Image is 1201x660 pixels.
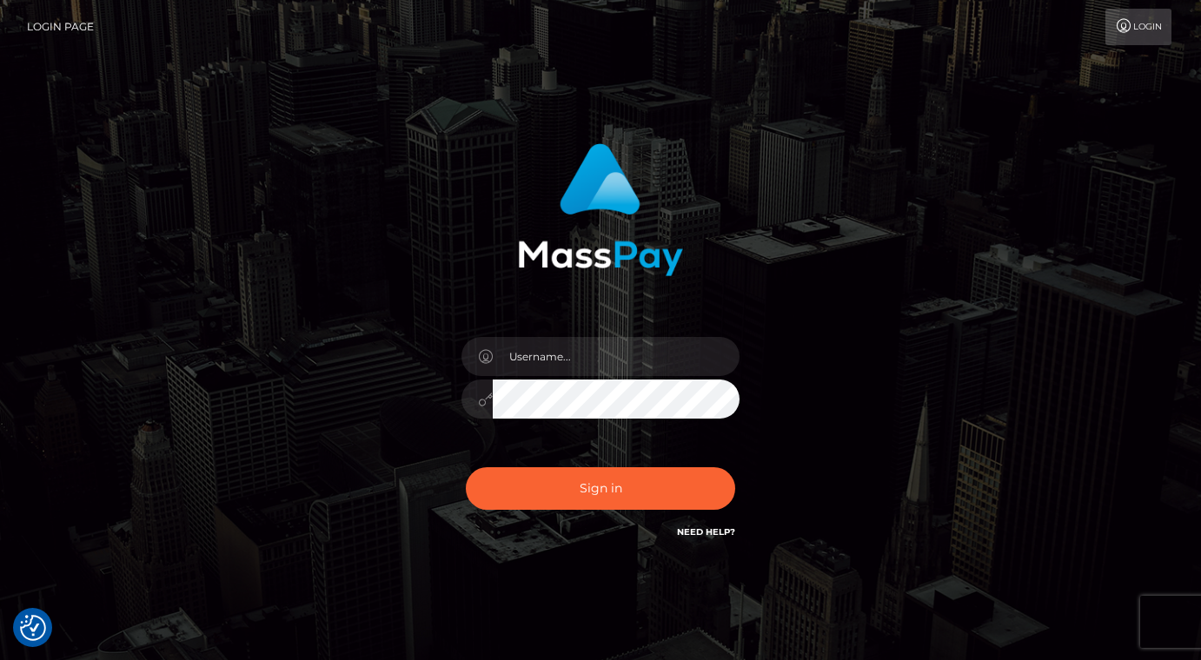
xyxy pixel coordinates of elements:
[493,337,740,376] input: Username...
[20,615,46,641] button: Consent Preferences
[518,143,683,276] img: MassPay Login
[27,9,94,45] a: Login Page
[1105,9,1171,45] a: Login
[466,467,735,510] button: Sign in
[20,615,46,641] img: Revisit consent button
[677,526,735,538] a: Need Help?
